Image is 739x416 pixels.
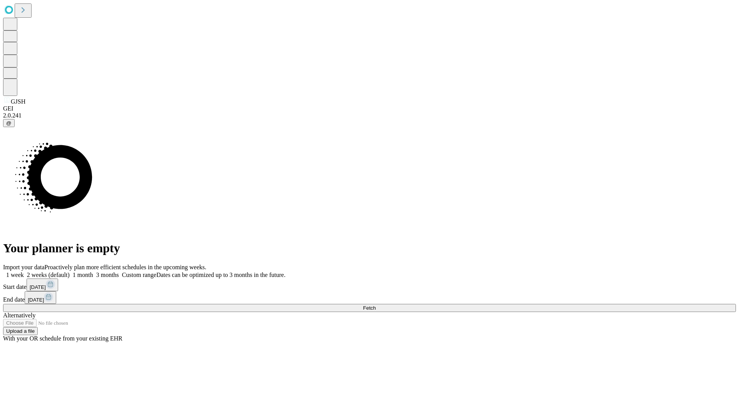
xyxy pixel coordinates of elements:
button: [DATE] [27,278,58,291]
span: Fetch [363,305,376,311]
span: Custom range [122,272,156,278]
span: 2 weeks (default) [27,272,70,278]
h1: Your planner is empty [3,241,736,255]
button: Upload a file [3,327,38,335]
div: End date [3,291,736,304]
span: @ [6,120,12,126]
span: Alternatively [3,312,35,319]
button: @ [3,119,15,127]
span: [DATE] [30,284,46,290]
div: 2.0.241 [3,112,736,119]
span: 1 week [6,272,24,278]
span: Proactively plan more efficient schedules in the upcoming weeks. [45,264,206,270]
span: Dates can be optimized up to 3 months in the future. [156,272,285,278]
span: [DATE] [28,297,44,303]
div: GEI [3,105,736,112]
div: Start date [3,278,736,291]
span: GJSH [11,98,25,105]
span: With your OR schedule from your existing EHR [3,335,122,342]
span: 1 month [73,272,93,278]
span: Import your data [3,264,45,270]
span: 3 months [96,272,119,278]
button: Fetch [3,304,736,312]
button: [DATE] [25,291,56,304]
